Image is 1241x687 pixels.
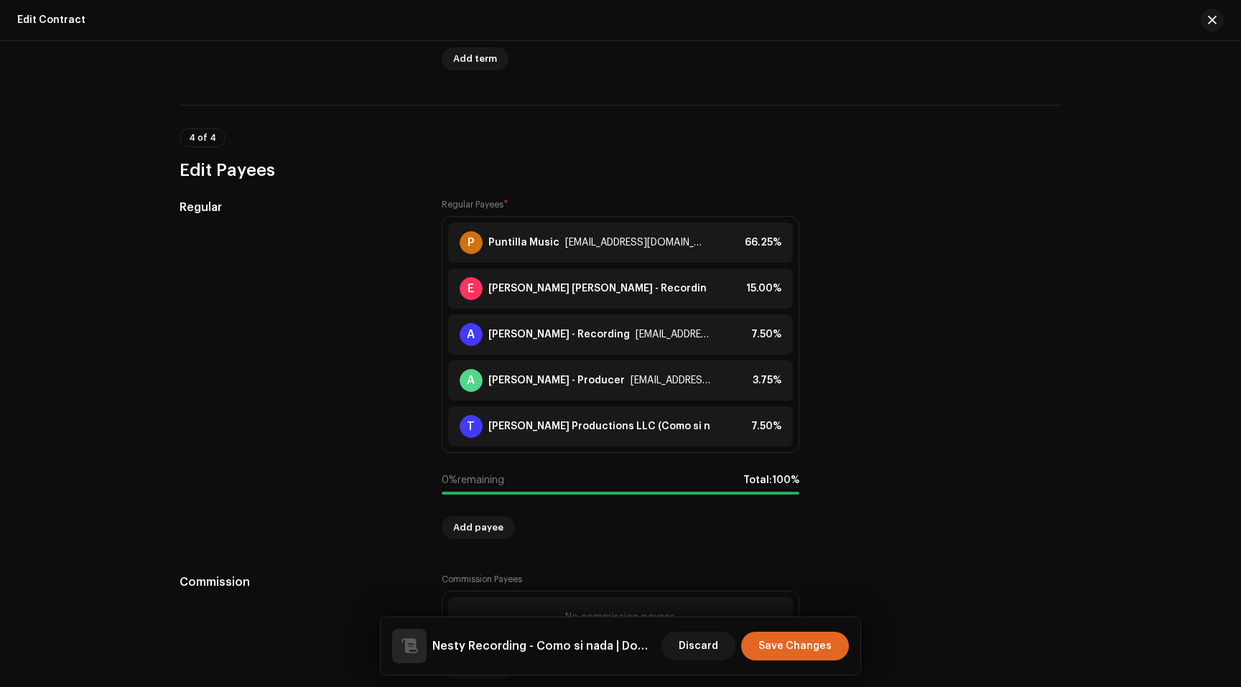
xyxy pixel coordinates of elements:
[661,632,735,660] button: Discard
[565,237,705,248] div: contabilidad@puntilla.us
[180,574,419,591] h5: Commission
[460,323,483,346] div: A
[488,283,713,294] div: [PERSON_NAME] [PERSON_NAME] - Recording
[743,475,799,486] div: 100%
[453,45,497,73] span: Add term
[460,415,483,438] div: T
[460,369,483,392] div: A
[743,475,772,485] span: Total:
[453,513,503,542] span: Add payee
[180,199,419,216] h5: Regular
[442,516,515,539] button: Add payee
[442,47,508,70] button: Add term
[741,632,849,660] button: Save Changes
[751,329,781,340] div: 7.50%
[460,231,483,254] div: P
[488,237,559,248] div: Puntilla Music
[751,421,781,432] div: 7.50%
[180,159,1061,182] h3: Edit Payees
[679,632,718,660] span: Discard
[432,637,656,655] h5: Nesty Recording - Como si nada | Download | Leoni | Motiff [PMusic]
[758,632,832,660] span: Save Changes
[442,475,504,486] div: 0%
[745,237,781,248] div: 66.25%
[565,612,675,623] div: No commission payees
[442,199,508,210] label: Regular Payees
[753,375,781,386] div: 3.75%
[631,375,712,386] div: Motiffmusic@me.com
[457,475,504,485] span: remaining
[636,329,711,340] div: Motiffmusic@me.com
[488,421,733,432] div: [PERSON_NAME] Productions LLC (Como si nada)
[442,574,522,585] label: Commission Payees
[488,375,625,386] div: [PERSON_NAME] - Producer
[460,277,483,300] div: E
[488,329,630,340] div: [PERSON_NAME] - Recording
[746,283,781,294] div: 15.00%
